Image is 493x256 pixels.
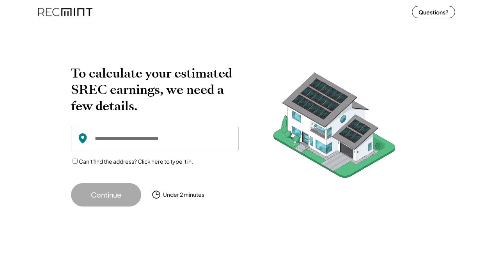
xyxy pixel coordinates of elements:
[38,2,92,22] img: recmint-logotype%403x%20%281%29.jpeg
[163,191,204,199] div: Under 2 minutes
[71,65,239,114] h2: To calculate your estimated SREC earnings, we need a few details.
[258,65,410,190] img: RecMintArtboard%207.png
[71,183,141,207] button: Continue
[79,158,193,165] label: Can't find the address? Click here to type it in.
[412,6,455,18] button: Questions?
